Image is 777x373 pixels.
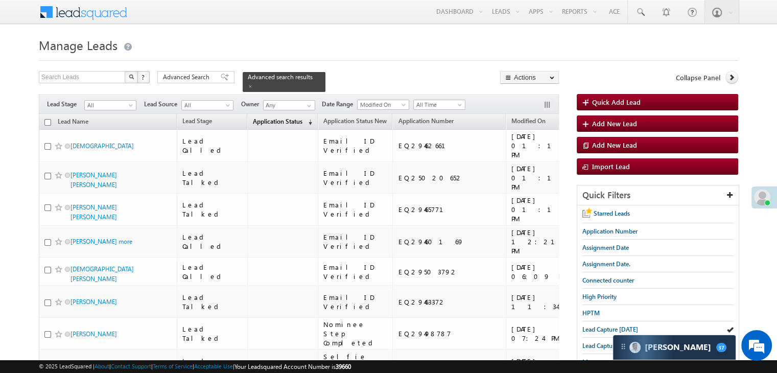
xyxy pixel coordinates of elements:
input: Type to Search [263,100,315,110]
span: Import Lead [592,162,630,171]
a: [PERSON_NAME] [PERSON_NAME] [70,171,117,189]
span: Lead Stage [182,117,212,125]
span: ? [142,73,146,81]
img: Search [129,74,134,79]
a: [PERSON_NAME] [PERSON_NAME] [70,203,117,221]
a: Modified On [357,100,409,110]
a: Terms of Service [153,363,193,369]
span: © 2025 LeadSquared | | | | | [39,362,351,371]
a: [PERSON_NAME] [70,298,117,306]
div: Email ID Verified [323,263,388,281]
span: 39660 [336,363,351,370]
button: Actions [500,71,559,84]
span: Application Status [253,118,302,125]
span: Messages [582,358,608,366]
a: Show All Items [301,101,314,111]
span: Quick Add Lead [592,98,641,106]
a: Application Status (sorted descending) [248,115,317,129]
a: [DEMOGRAPHIC_DATA][PERSON_NAME] [70,265,134,283]
div: EQ29462661 [398,141,501,150]
span: Lead Source [144,100,181,109]
div: Lead Called [182,263,243,281]
a: All Time [413,100,465,110]
a: Modified On [506,115,551,129]
div: Quick Filters [577,185,739,205]
span: Collapse Panel [676,73,720,82]
span: (sorted descending) [304,118,312,126]
div: Lead Talked [182,169,243,187]
a: Acceptable Use [194,363,233,369]
span: Lead Stage [47,100,84,109]
div: [DATE] 01:11 PM [511,196,580,223]
div: Lead Called [182,136,243,155]
span: Modified On [511,117,546,125]
a: Application Number [393,115,458,129]
div: Email ID Verified [323,200,388,219]
span: Lead Capture [DATE] [582,342,638,349]
div: EQ29498787 [398,329,501,338]
span: Connected counter [582,276,634,284]
div: EQ29503792 [398,267,501,276]
div: EQ29465771 [398,205,501,214]
span: Owner [241,100,263,109]
a: All [84,100,136,110]
span: Assignment Date [582,244,629,251]
input: Check all records [44,119,51,126]
span: HPTM [582,309,600,317]
div: EQ29460169 [398,237,501,246]
div: [DATE] 06:09 PM [511,263,580,281]
span: Lead Capture [DATE] [582,325,638,333]
div: Email ID Verified [323,293,388,311]
span: All [85,101,133,110]
div: EQ25020652 [398,173,501,182]
span: Assignment Date. [582,260,630,268]
div: Lead Talked [182,200,243,219]
span: Date Range [322,100,357,109]
div: [DATE] 01:12 PM [511,132,580,159]
div: [DATE] 11:34 AM [511,293,580,311]
div: carter-dragCarter[PERSON_NAME]37 [613,335,736,360]
span: Advanced Search [163,73,213,82]
div: Email ID Verified [323,136,388,155]
span: Application Number [398,117,453,125]
span: Add New Lead [592,119,637,128]
a: [DEMOGRAPHIC_DATA] [70,142,134,150]
div: EQ29463372 [398,297,501,307]
a: Contact Support [111,363,151,369]
button: ? [137,71,150,83]
div: Lead Talked [182,293,243,311]
div: Lead Called [182,232,243,251]
a: Application Status New [318,115,392,129]
span: Application Status New [323,117,387,125]
a: About [95,363,109,369]
a: Lead Stage [177,115,217,129]
span: High Priority [582,293,617,300]
span: Starred Leads [594,209,630,217]
a: Lead Name [53,116,93,129]
a: [PERSON_NAME] [70,330,117,338]
span: Add New Lead [592,141,637,149]
span: All Time [414,100,462,109]
div: [DATE] 01:15 PM [511,164,580,192]
a: All [181,100,233,110]
div: [DATE] 07:24 PM [511,324,580,343]
span: Application Number [582,227,638,235]
span: 37 [716,343,726,352]
img: carter-drag [619,342,627,351]
div: Email ID Verified [323,169,388,187]
div: Nominee Step Completed [323,320,388,347]
div: Lead Talked [182,324,243,343]
span: Manage Leads [39,37,117,53]
span: Modified On [358,100,406,109]
span: All [182,101,230,110]
div: [DATE] 12:21 PM [511,228,580,255]
span: Advanced search results [248,73,313,81]
div: Email ID Verified [323,232,388,251]
a: [PERSON_NAME] more [70,238,132,245]
span: Your Leadsquared Account Number is [234,363,351,370]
